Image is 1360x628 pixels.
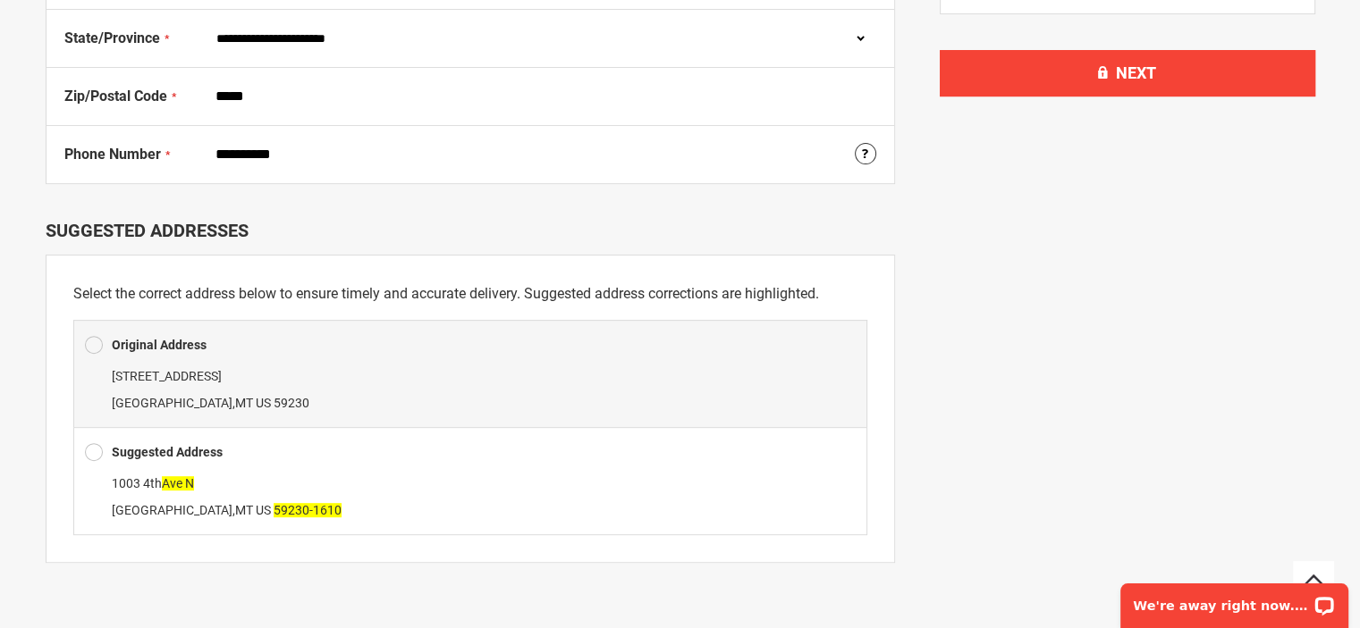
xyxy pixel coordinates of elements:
div: , [85,363,856,416]
span: US [256,396,271,410]
div: , [85,470,856,523]
iframe: LiveChat chat widget [1109,572,1360,628]
span: [GEOGRAPHIC_DATA] [112,503,232,517]
span: [STREET_ADDRESS] [112,369,222,383]
span: MT [235,396,253,410]
span: Ave N [162,476,194,490]
span: 59230 [274,396,309,410]
span: US [256,503,271,517]
p: Select the correct address below to ensure timely and accurate delivery. Suggested address correc... [73,282,867,306]
b: Original Address [112,338,207,352]
span: [GEOGRAPHIC_DATA] [112,396,232,410]
span: Phone Number [64,146,161,163]
b: Suggested Address [112,445,223,459]
span: MT [235,503,253,517]
div: Suggested Addresses [46,220,895,241]
span: Next [1116,63,1156,82]
button: Next [940,50,1315,96]
span: 59230-1610 [274,503,342,517]
span: Zip/Postal Code [64,88,167,105]
span: State/Province [64,29,160,46]
span: 1003 4th [112,476,194,490]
